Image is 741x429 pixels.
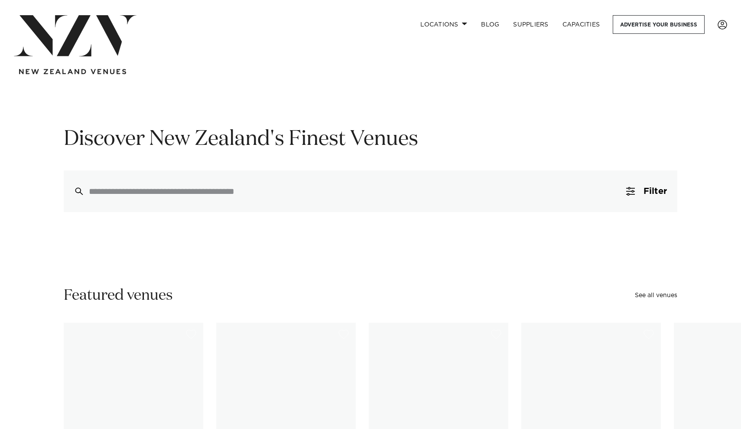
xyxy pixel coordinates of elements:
[413,15,474,34] a: Locations
[64,286,173,305] h2: Featured venues
[643,187,667,196] span: Filter
[556,15,607,34] a: Capacities
[616,170,677,212] button: Filter
[14,15,136,56] img: nzv-logo.png
[506,15,555,34] a: SUPPLIERS
[19,69,126,75] img: new-zealand-venues-text.png
[613,15,705,34] a: Advertise your business
[64,126,677,153] h1: Discover New Zealand's Finest Venues
[635,292,677,298] a: See all venues
[474,15,506,34] a: BLOG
